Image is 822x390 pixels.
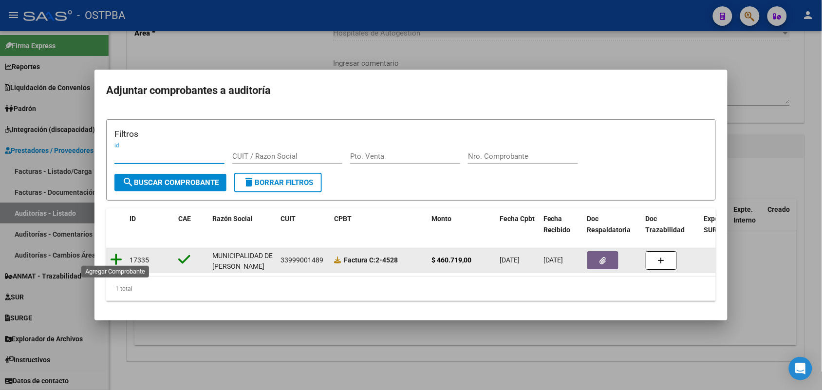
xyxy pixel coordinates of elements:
[428,208,496,241] datatable-header-cell: Monto
[334,215,352,223] span: CPBT
[212,215,253,223] span: Razón Social
[646,215,685,234] span: Doc Trazabilidad
[212,250,273,273] div: MUNICIPALIDAD DE [PERSON_NAME]
[344,256,398,264] strong: 2-4528
[543,256,563,264] span: [DATE]
[543,215,571,234] span: Fecha Recibido
[243,178,313,187] span: Borrar Filtros
[330,208,428,241] datatable-header-cell: CPBT
[106,277,716,301] div: 1 total
[431,256,471,264] strong: $ 460.719,00
[234,173,322,192] button: Borrar Filtros
[642,208,700,241] datatable-header-cell: Doc Trazabilidad
[496,208,540,241] datatable-header-cell: Fecha Cpbt
[704,215,747,234] span: Expediente SUR Asociado
[277,208,330,241] datatable-header-cell: CUIT
[122,176,134,188] mat-icon: search
[114,174,226,191] button: Buscar Comprobante
[243,176,255,188] mat-icon: delete
[280,256,323,264] span: 33999001489
[587,215,631,234] span: Doc Respaldatoria
[122,178,219,187] span: Buscar Comprobante
[431,215,451,223] span: Monto
[174,208,208,241] datatable-header-cell: CAE
[583,208,642,241] datatable-header-cell: Doc Respaldatoria
[540,208,583,241] datatable-header-cell: Fecha Recibido
[500,215,535,223] span: Fecha Cpbt
[700,208,754,241] datatable-header-cell: Expediente SUR Asociado
[789,357,812,380] div: Open Intercom Messenger
[106,81,716,100] h2: Adjuntar comprobantes a auditoría
[280,215,296,223] span: CUIT
[126,208,174,241] datatable-header-cell: ID
[208,208,277,241] datatable-header-cell: Razón Social
[114,128,708,140] h3: Filtros
[344,256,375,264] span: Factura C:
[500,256,520,264] span: [DATE]
[178,215,191,223] span: CAE
[130,215,136,223] span: ID
[130,256,149,264] span: 17335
